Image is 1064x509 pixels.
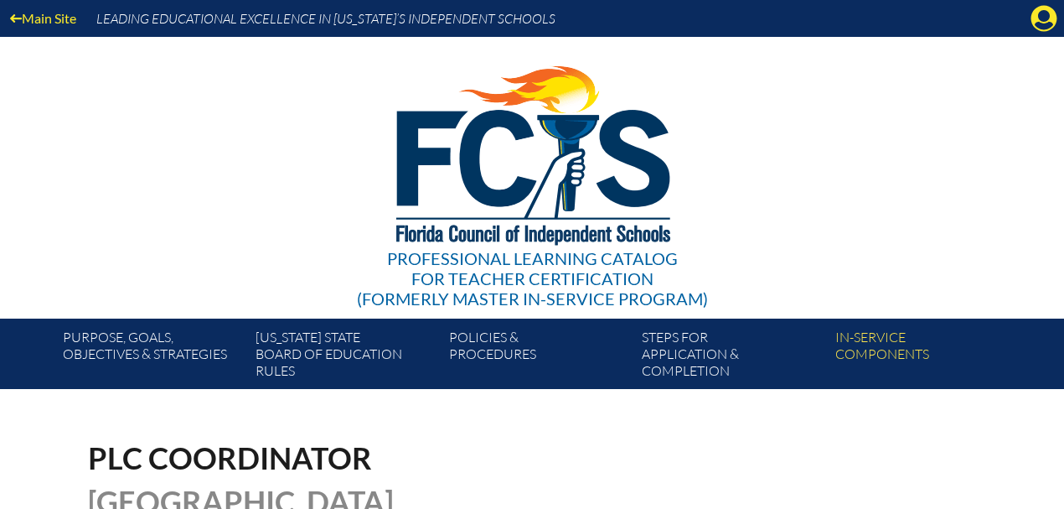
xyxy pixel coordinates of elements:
div: Professional Learning Catalog (formerly Master In-service Program) [357,248,708,309]
a: Steps forapplication & completion [635,325,828,389]
a: [US_STATE] StateBoard of Education rules [249,325,442,389]
svg: Manage account [1030,5,1057,32]
img: FCISlogo221.eps [359,37,705,266]
a: In-servicecomponents [829,325,1021,389]
span: PLC Coordinator [88,439,372,476]
a: Professional Learning Catalog for Teacher Certification(formerly Master In-service Program) [350,34,715,312]
a: Purpose, goals,objectives & strategies [56,325,249,389]
span: for Teacher Certification [411,268,653,288]
a: Main Site [3,7,83,29]
a: Policies &Procedures [442,325,635,389]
